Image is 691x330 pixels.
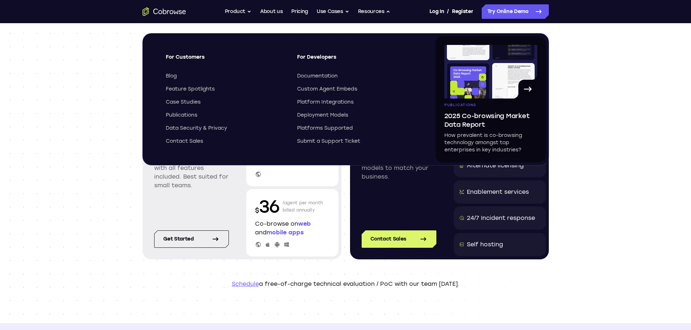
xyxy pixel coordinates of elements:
[154,230,229,248] a: Get started
[297,85,415,93] a: Custom Agent Embeds
[166,138,203,145] span: Contact Sales
[291,4,308,19] a: Pricing
[166,72,284,80] a: Blog
[297,54,415,67] span: For Developers
[297,72,338,80] span: Documentation
[283,195,323,218] p: /agent per month billed annually
[452,4,473,19] a: Register
[166,138,284,145] a: Contact Sales
[166,85,215,93] span: Feature Spotlights
[166,99,284,106] a: Case Studies
[444,45,537,99] img: A page from the browsing market ebook
[467,161,524,170] div: Alternate licensing
[297,112,348,119] span: Deployment Models
[260,4,283,19] a: About us
[297,125,353,132] span: Platforms Supported
[297,99,354,106] span: Platform Integrations
[166,72,177,80] span: Blog
[467,214,535,222] div: 24/7 Incident response
[166,112,284,119] a: Publications
[482,4,549,19] a: Try Online Demo
[255,220,330,237] p: Co-browse on and
[166,112,197,119] span: Publications
[143,280,549,288] p: a free-of-charge technical evaluation / PoC with our team [DATE].
[297,72,415,80] a: Documentation
[297,99,415,106] a: Platform Integrations
[317,4,349,19] button: Use Cases
[154,155,229,190] p: Simple per agent pricing with all features included. Best suited for small teams.
[255,206,259,214] span: $
[143,7,186,16] a: Go to the home page
[444,103,476,107] span: Publications
[447,7,449,16] span: /
[358,4,391,19] button: Resources
[297,138,360,145] span: Submit a Support Ticket
[166,125,227,132] span: Data Security & Privacy
[166,99,201,106] span: Case Studies
[444,112,537,129] span: 2025 Co-browsing Market Data Report
[166,54,284,67] span: For Customers
[255,195,280,218] p: 36
[166,85,284,93] a: Feature Spotlights
[298,220,311,227] span: web
[297,125,415,132] a: Platforms Supported
[362,155,436,181] p: Enterprise pricing models to match your business.
[267,229,304,236] span: mobile apps
[297,138,415,145] a: Submit a Support Ticket
[225,4,252,19] button: Product
[444,132,537,154] p: How prevalent is co-browsing technology amongst top enterprises in key industries?
[467,240,503,249] div: Self hosting
[467,188,529,196] div: Enablement services
[429,4,444,19] a: Log In
[297,85,357,93] span: Custom Agent Embeds
[166,125,284,132] a: Data Security & Privacy
[297,112,415,119] a: Deployment Models
[232,280,259,287] a: Schedule
[362,230,436,248] a: Contact Sales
